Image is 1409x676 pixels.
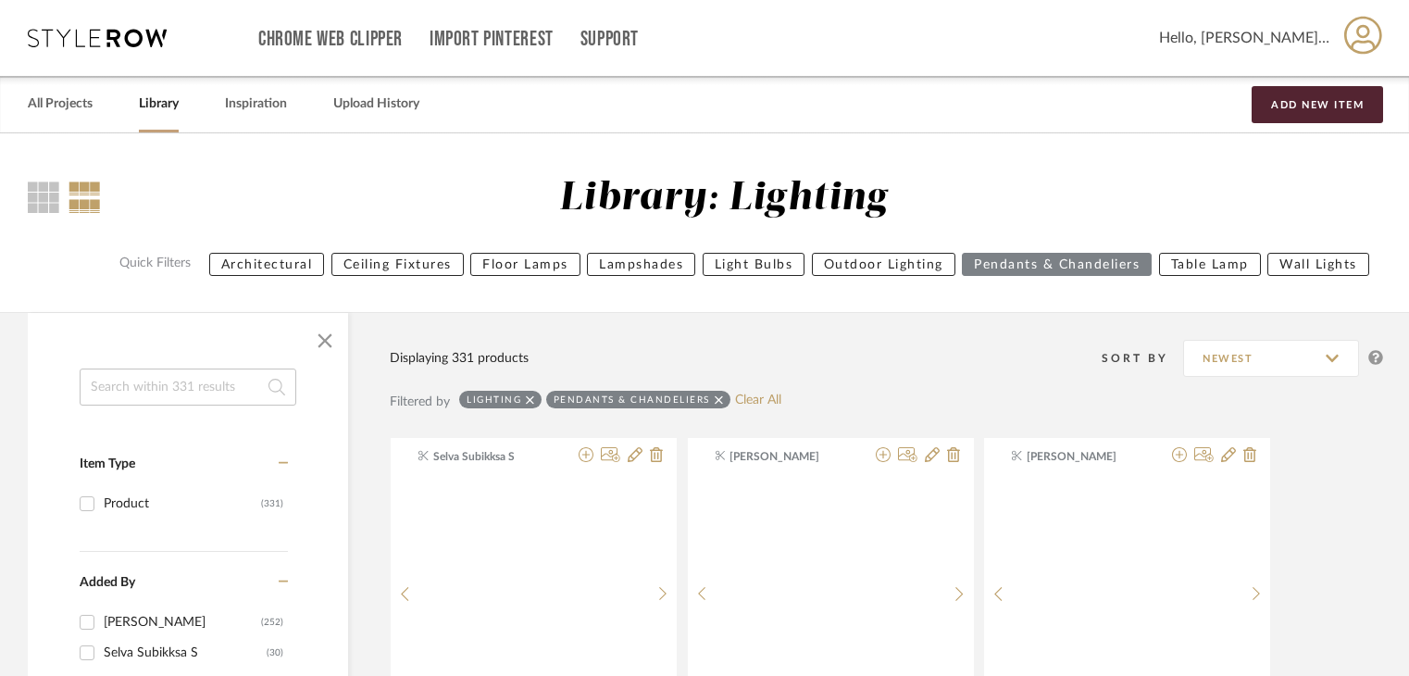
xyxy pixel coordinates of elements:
[559,175,887,222] div: Library: Lighting
[80,576,135,589] span: Added By
[331,253,464,276] button: Ceiling Fixtures
[729,448,846,465] span: [PERSON_NAME]
[1252,86,1383,123] button: Add New Item
[261,607,283,637] div: (252)
[554,394,710,406] div: Pendants & Chandeliers
[430,31,554,47] a: Import Pinterest
[1159,253,1261,276] button: Table Lamp
[470,253,580,276] button: Floor Lamps
[28,92,93,117] a: All Projects
[261,489,283,519] div: (331)
[1027,448,1143,465] span: [PERSON_NAME]
[735,393,781,408] a: Clear All
[104,638,267,668] div: Selva Subikksa S
[139,92,179,117] a: Library
[580,31,639,47] a: Support
[225,92,287,117] a: Inspiration
[1102,349,1183,368] div: Sort By
[267,638,283,668] div: (30)
[812,253,955,276] button: Outdoor Lighting
[209,253,325,276] button: Architectural
[258,31,403,47] a: Chrome Web Clipper
[1159,27,1330,49] span: Hello, [PERSON_NAME] Subikksa
[104,607,261,637] div: [PERSON_NAME]
[390,392,450,412] div: Filtered by
[306,322,343,359] button: Close
[390,348,529,369] div: Displaying 331 products
[1267,253,1369,276] button: Wall Lights
[104,489,261,519] div: Product
[703,253,805,276] button: Light Bulbs
[962,253,1152,276] button: Pendants & Chandeliers
[108,253,202,276] label: Quick Filters
[80,457,135,470] span: Item Type
[587,253,695,276] button: Lampshades
[467,394,521,406] div: Lighting
[80,369,296,406] input: Search within 331 results
[333,92,419,117] a: Upload History
[433,448,550,465] span: Selva Subikksa S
